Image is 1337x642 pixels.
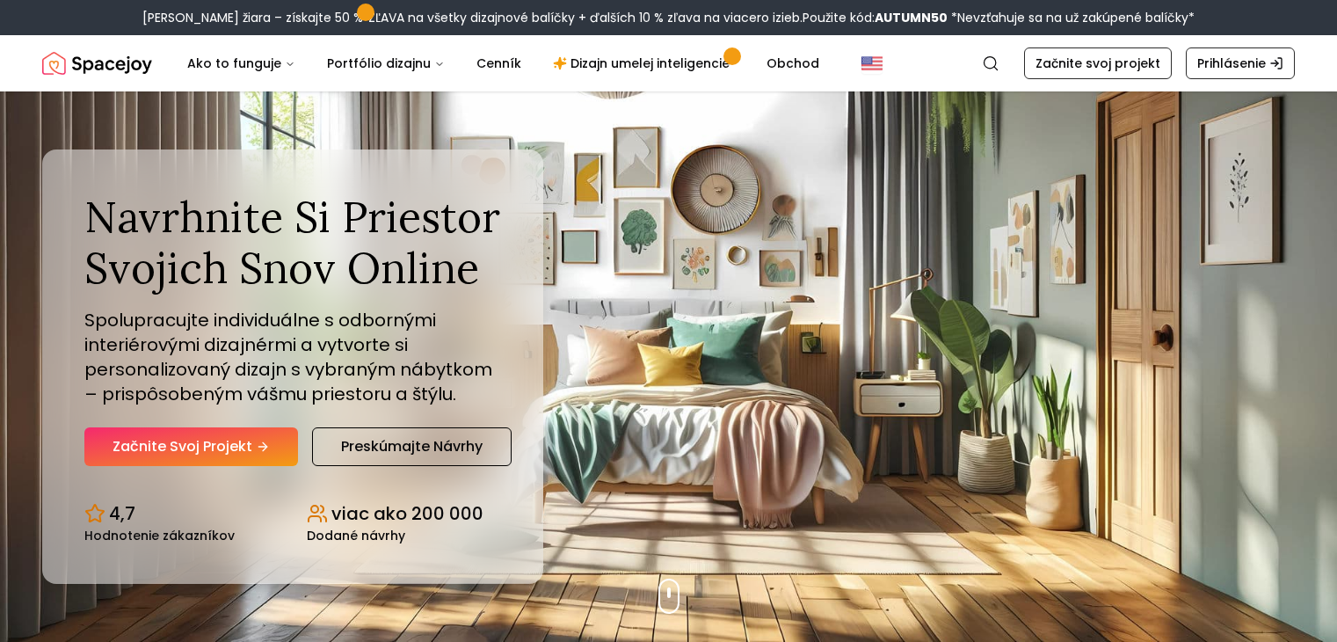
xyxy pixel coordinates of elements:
[307,527,405,544] font: Dodané návrhy
[767,55,819,72] font: Obchod
[173,46,833,81] nav: Hlavné
[861,53,883,74] img: Spojené štáty
[752,46,833,81] a: Obchod
[42,46,152,81] img: Logo Spacejoy
[539,46,749,81] a: Dizajn umelej inteligencie
[84,527,235,544] font: Hodnotenie zákazníkov
[476,55,521,72] font: Cenník
[84,190,500,295] font: Navrhnite si priestor svojich snov online
[570,55,730,72] font: Dizajn umelej inteligencie
[84,487,501,542] div: Štatistiky dizajnu
[368,9,803,26] font: ZĽAVA na všetky dizajnové balíčky + ďalších 10 % zľava na viacero izieb.
[875,9,948,26] font: AUTUMN50
[331,501,483,526] font: viac ako 200 000
[42,46,152,81] a: Vesmírna radosť
[1197,55,1266,72] font: Prihlásenie
[42,35,1295,91] nav: Globálne
[1024,47,1172,79] a: Začnite svoj projekt
[327,55,431,72] font: Portfólio dizajnu
[142,9,363,26] font: [PERSON_NAME] žiara – získajte 50 %
[341,436,483,456] font: Preskúmajte návrhy
[462,46,535,81] a: Cenník
[1186,47,1295,79] a: Prihlásenie
[109,501,135,526] font: 4,7
[173,46,309,81] button: Ako to funguje
[113,436,252,456] font: Začnite svoj projekt
[312,427,512,466] a: Preskúmajte návrhy
[1035,55,1160,72] font: Začnite svoj projekt
[84,427,298,466] a: Začnite svoj projekt
[803,9,875,26] font: Použite kód:
[951,9,1195,26] font: *Nevzťahuje sa na už zakúpené balíčky*
[84,308,492,406] font: Spolupracujte individuálne s odbornými interiérovými dizajnérmi a vytvorte si personalizovaný diz...
[187,55,281,72] font: Ako to funguje
[313,46,459,81] button: Portfólio dizajnu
